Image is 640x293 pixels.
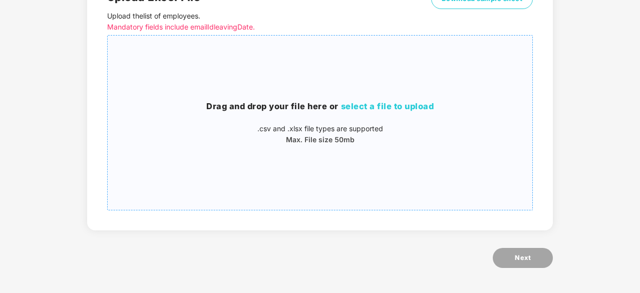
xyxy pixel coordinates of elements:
p: Max. File size 50mb [108,134,532,145]
p: Mandatory fields include emailId leavingDate. [107,22,427,33]
p: Upload the list of employees . [107,11,427,33]
span: select a file to upload [341,101,434,111]
span: Drag and drop your file here orselect a file to upload.csv and .xlsx file types are supportedMax.... [108,36,532,210]
h3: Drag and drop your file here or [108,100,532,113]
p: .csv and .xlsx file types are supported [108,123,532,134]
